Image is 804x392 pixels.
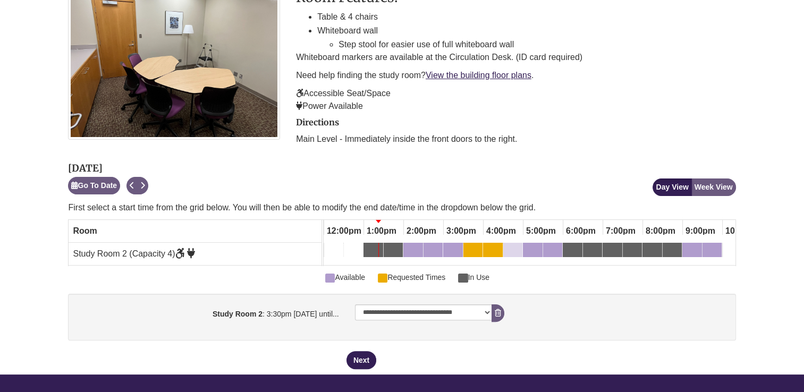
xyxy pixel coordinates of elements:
[603,243,622,261] a: 7:00pm Tuesday, September 30, 2025 - Study Room 2 - In Use
[503,243,522,261] a: 4:30pm Tuesday, September 30, 2025 - Study Room 2 - Available
[643,222,678,240] span: 8:00pm
[563,243,582,261] a: 6:00pm Tuesday, September 30, 2025 - Study Room 2 - In Use
[213,310,263,318] strong: Study Room 2
[691,178,736,196] button: Week View
[68,294,735,369] div: booking form
[458,271,489,283] span: In Use
[346,351,376,369] button: Next
[73,226,97,235] span: Room
[137,177,148,194] button: Next
[426,71,531,80] a: View the building floor plans
[378,271,445,283] span: Requested Times
[583,243,602,261] a: 6:30pm Tuesday, September 30, 2025 - Study Room 2 - In Use
[296,118,735,146] div: directions
[663,243,682,261] a: 8:30pm Tuesday, September 30, 2025 - Study Room 2 - In Use
[523,243,543,261] a: 5:00pm Tuesday, September 30, 2025 - Study Room 2 - Available
[463,243,483,261] a: 3:30pm Tuesday, September 30, 2025 - Study Room 2 - Available
[364,222,399,240] span: 1:00pm
[338,38,735,52] li: Step stool for easier use of full whiteboard wall
[73,249,195,258] span: Study Room 2 (Capacity 4)
[443,243,463,261] a: 3:00pm Tuesday, September 30, 2025 - Study Room 2 - Available
[68,201,735,214] p: First select a start time from the grid below. You will then be able to modify the end date/time ...
[126,177,138,194] button: Previous
[603,222,638,240] span: 7:00pm
[317,24,735,51] li: Whiteboard wall
[723,222,763,240] span: 10:00pm
[682,243,702,261] a: 9:00pm Tuesday, September 30, 2025 - Study Room 2 - Available
[363,243,383,261] a: 1:00pm Tuesday, September 30, 2025 - Study Room 2 - In Use
[424,243,443,261] a: 2:30pm Tuesday, September 30, 2025 - Study Room 2 - Available
[325,271,365,283] span: Available
[384,243,403,261] a: 1:30pm Tuesday, September 30, 2025 - Study Room 2 - In Use
[296,133,735,146] p: Main Level - Immediately inside the front doors to the right.
[296,51,735,64] p: Whiteboard markers are available at the Circulation Desk. (ID card required)
[296,69,735,82] p: Need help finding the study room? .
[683,222,718,240] span: 9:00pm
[68,163,148,174] h2: [DATE]
[71,304,346,320] label: : 3:30pm [DATE] until...
[404,222,439,240] span: 2:00pm
[653,178,691,196] button: Day View
[444,222,479,240] span: 3:00pm
[523,222,558,240] span: 5:00pm
[623,243,642,261] a: 7:30pm Tuesday, September 30, 2025 - Study Room 2 - In Use
[543,243,562,261] a: 5:30pm Tuesday, September 30, 2025 - Study Room 2 - Available
[296,87,735,113] p: Accessible Seat/Space Power Available
[563,222,598,240] span: 6:00pm
[703,243,722,261] a: 9:30pm Tuesday, September 30, 2025 - Study Room 2 - Available
[296,118,735,127] h2: Directions
[403,243,423,261] a: 2:00pm Tuesday, September 30, 2025 - Study Room 2 - Available
[317,10,735,24] li: Table & 4 chairs
[324,222,364,240] span: 12:00pm
[68,177,120,194] button: Go To Date
[642,243,662,261] a: 8:00pm Tuesday, September 30, 2025 - Study Room 2 - In Use
[484,222,519,240] span: 4:00pm
[483,243,503,261] a: 4:00pm Tuesday, September 30, 2025 - Study Room 2 - Available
